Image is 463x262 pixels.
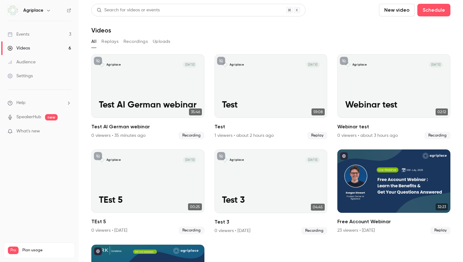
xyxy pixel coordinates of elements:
span: [DATE] [306,62,320,67]
button: Schedule [417,4,450,16]
p: Test [222,100,320,110]
p: Webinar test [345,100,443,110]
span: What's new [16,128,40,135]
p: TEst 5 [99,195,197,205]
button: unpublished [217,57,225,65]
div: Events [8,31,29,38]
li: help-dropdown-opener [8,100,71,106]
a: TEst 5Agriplace[DATE]TEst 500:25TEst 50 viewers • [DATE]Recording [91,149,204,235]
span: Recording [179,227,204,234]
button: published [340,152,348,160]
h2: Webinar test [337,123,450,131]
span: 04:45 [311,204,325,211]
div: 0 viewers • [DATE] [214,228,250,234]
div: 0 viewers • [DATE] [91,227,127,234]
span: [DATE] [183,157,197,163]
span: [DATE] [429,62,443,67]
span: Recording [179,132,204,139]
span: Recording [301,227,327,235]
p: Agriplace [352,63,367,67]
span: 32:23 [436,203,448,210]
div: 23 viewers • [DATE] [337,227,375,234]
li: Test 3 [214,149,328,235]
span: [DATE] [183,62,197,67]
button: Replays [101,37,118,47]
span: Recording [425,132,450,139]
a: Test 3Agriplace[DATE]Test 304:45Test 30 viewers • [DATE]Recording [214,149,328,235]
p: Agriplace [230,63,244,67]
span: 59:08 [312,108,325,115]
span: Help [16,100,26,106]
iframe: Noticeable Trigger [64,129,71,134]
button: unpublished [94,152,102,160]
li: Free Account Webinar [337,149,450,235]
a: 32:23Free Account Webinar23 viewers • [DATE]Replay [337,149,450,235]
button: New video [379,4,415,16]
div: Settings [8,73,33,79]
button: published [94,247,102,255]
div: Audience [8,59,36,65]
span: Replay [307,132,327,139]
span: 00:25 [188,203,202,210]
h2: Test AI German webinar [91,123,204,131]
li: Webinar test [337,54,450,139]
button: Recordings [123,37,148,47]
button: unpublished [340,57,348,65]
span: 35:46 [189,108,202,115]
p: Agriplace [230,158,244,162]
a: Test Agriplace[DATE]Test59:08Test1 viewers • about 2 hours agoReplay [214,54,328,139]
p: Agriplace [106,63,121,67]
li: Test [214,54,328,139]
p: Agriplace [106,158,121,162]
h2: TEst 5 [91,218,204,225]
button: Uploads [153,37,170,47]
div: Search for videos or events [97,7,160,14]
div: 0 viewers • about 3 hours ago [337,132,398,139]
li: TEst 5 [91,149,204,235]
span: 02:12 [436,108,448,115]
span: Pro [8,247,19,254]
p: Test AI German webinar [99,100,197,110]
div: Videos [8,45,30,51]
span: Plan usage [22,248,71,253]
span: Replay [431,227,450,234]
h6: Agriplace [23,7,43,14]
span: [DATE] [306,157,320,163]
li: Test AI German webinar [91,54,204,139]
h1: Videos [91,26,111,34]
a: Webinar test Agriplace[DATE]Webinar test02:12Webinar test0 viewers • about 3 hours agoRecording [337,54,450,139]
h2: Test 3 [214,218,328,226]
button: unpublished [94,57,102,65]
button: All [91,37,96,47]
button: unpublished [217,152,225,160]
img: Agriplace [8,5,18,15]
a: SpeakerHub [16,114,41,120]
p: Test 3 [222,195,320,205]
div: 1 viewers • about 2 hours ago [214,132,274,139]
span: new [45,114,58,120]
a: Test AI German webinarAgriplace[DATE]Test AI German webinar35:46Test AI German webinar0 viewers •... [91,54,204,139]
section: Videos [91,4,450,258]
div: 0 viewers • 35 minutes ago [91,132,146,139]
h2: Test [214,123,328,131]
h2: Free Account Webinar [337,218,450,225]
